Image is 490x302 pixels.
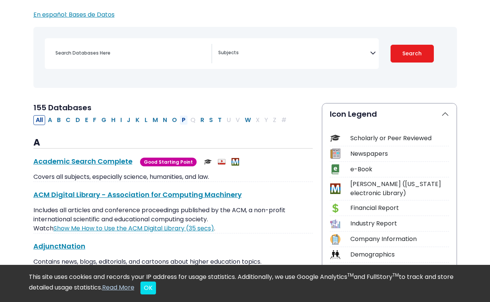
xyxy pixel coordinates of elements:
[91,115,99,125] button: Filter Results F
[142,115,150,125] button: Filter Results L
[140,158,197,166] span: Good Starting Point
[63,115,73,125] button: Filter Results C
[330,133,340,143] img: Icon Scholarly or Peer Reviewed
[350,203,449,213] div: Financial Report
[232,158,239,166] img: MeL (Michigan electronic Library)
[133,115,142,125] button: Filter Results K
[33,172,313,182] p: Covers all subjects, especially science, humanities, and law.
[102,283,134,292] a: Read More
[33,206,313,233] p: Includes all articles and conference proceedings published by the ACM, a non-profit international...
[180,115,188,125] button: Filter Results P
[33,241,85,251] a: AdjunctNation
[150,115,160,125] button: Filter Results M
[33,190,242,199] a: ACM Digital Library - Association for Computing Machinery
[350,235,449,244] div: Company Information
[109,115,118,125] button: Filter Results H
[55,115,63,125] button: Filter Results B
[46,115,54,125] button: Filter Results A
[83,115,90,125] button: Filter Results E
[73,115,82,125] button: Filter Results D
[347,272,354,278] sup: TM
[33,137,313,149] h3: A
[124,115,133,125] button: Filter Results J
[207,115,215,125] button: Filter Results S
[33,102,91,113] span: 155 Databases
[204,158,212,166] img: Scholarly or Peer Reviewed
[170,115,179,125] button: Filter Results O
[330,234,340,244] img: Icon Company Information
[391,45,434,63] button: Submit for Search Results
[330,219,340,229] img: Icon Industry Report
[140,282,156,294] button: Close
[350,219,449,228] div: Industry Report
[51,47,211,58] input: Search database by title or keyword
[33,10,115,19] a: En español: Bases de Datos
[198,115,206,125] button: Filter Results R
[33,27,457,88] nav: Search filters
[218,158,225,166] img: Audio & Video
[216,115,224,125] button: Filter Results T
[330,250,340,260] img: Icon Demographics
[33,257,313,266] p: Contains news, blogs, editorials, and cartoons about higher education topics.
[350,134,449,143] div: Scholarly or Peer Reviewed
[350,149,449,158] div: Newspapers
[330,203,340,213] img: Icon Financial Report
[392,272,399,278] sup: TM
[118,115,124,125] button: Filter Results I
[330,183,340,194] img: Icon MeL (Michigan electronic Library)
[54,224,214,233] a: Link opens in new window
[33,115,45,125] button: All
[99,115,109,125] button: Filter Results G
[33,156,132,166] a: Academic Search Complete
[330,149,340,159] img: Icon Newspapers
[350,250,449,259] div: Demographics
[330,164,340,174] img: Icon e-Book
[243,115,253,125] button: Filter Results W
[161,115,169,125] button: Filter Results N
[322,103,457,125] button: Icon Legend
[29,272,462,294] div: This site uses cookies and records your IP address for usage statistics. Additionally, we use Goo...
[350,180,449,198] div: [PERSON_NAME] ([US_STATE] electronic Library)
[350,165,449,174] div: e-Book
[33,115,290,124] div: Alpha-list to filter by first letter of database name
[218,50,370,56] textarea: Search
